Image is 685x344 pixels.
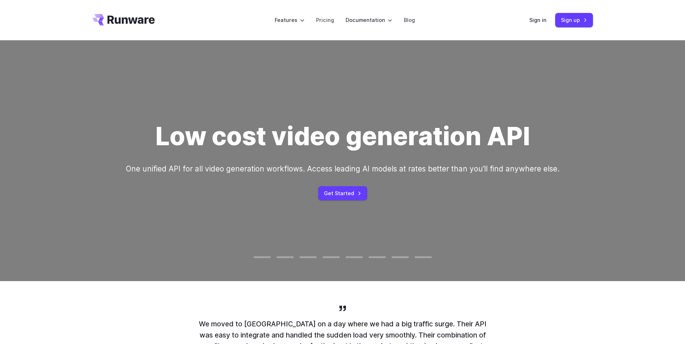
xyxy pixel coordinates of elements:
[555,13,593,27] a: Sign up
[155,121,530,151] h1: Low cost video generation API
[346,16,392,24] label: Documentation
[529,16,547,24] a: Sign in
[316,16,334,24] a: Pricing
[126,163,560,175] p: One unified API for all video generation workflows. Access leading AI models at rates better than...
[318,186,367,200] a: Get Started
[404,16,415,24] a: Blog
[92,14,155,26] a: Go to /
[275,16,305,24] label: Features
